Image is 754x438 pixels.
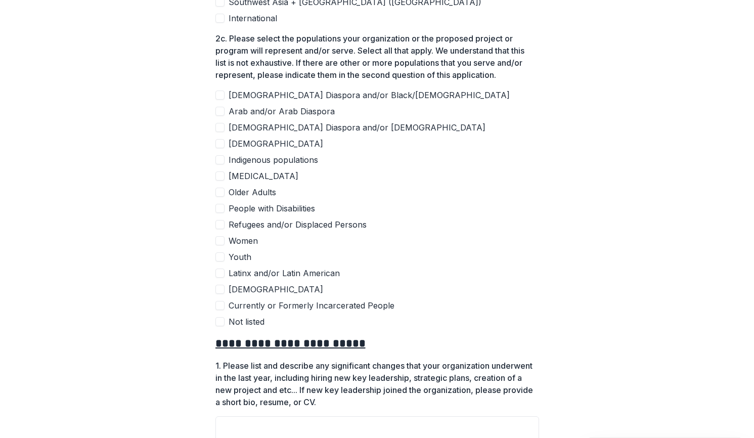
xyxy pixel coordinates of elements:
[229,202,315,214] span: People with Disabilities
[229,283,323,295] span: [DEMOGRAPHIC_DATA]
[229,218,367,231] span: Refugees and/or Displaced Persons
[229,154,318,166] span: Indigenous populations
[229,267,340,279] span: Latinx and/or Latin American
[229,105,335,117] span: Arab and/or Arab Diaspora
[229,170,298,182] span: [MEDICAL_DATA]
[229,316,264,328] span: Not listed
[229,12,277,24] span: International
[229,186,276,198] span: Older Adults
[229,299,394,312] span: Currently or Formerly Incarcerated People
[229,138,323,150] span: [DEMOGRAPHIC_DATA]
[229,251,251,263] span: Youth
[229,89,510,101] span: [DEMOGRAPHIC_DATA] Diaspora and/or Black/[DEMOGRAPHIC_DATA]
[229,121,485,134] span: [DEMOGRAPHIC_DATA] Diaspora and/or [DEMOGRAPHIC_DATA]
[215,360,533,408] p: 1. Please list and describe any significant changes that your organization underwent in the last ...
[215,32,533,81] p: 2c. Please select the populations your organization or the proposed project or program will repre...
[229,235,258,247] span: Women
